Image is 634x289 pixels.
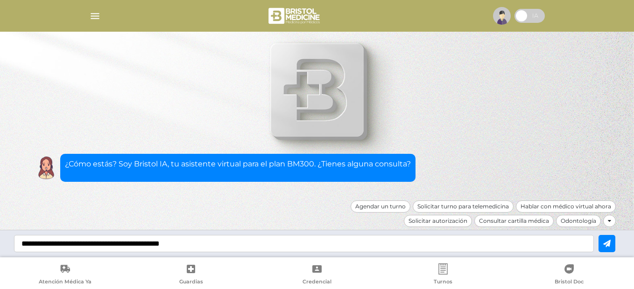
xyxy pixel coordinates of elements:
[555,278,584,287] span: Bristol Doc
[351,200,410,213] div: Agendar un turno
[65,158,411,170] p: ¿Cómo estás? Soy Bristol IA, tu asistente virtual para el plan BM300. ¿Tienes alguna consulta?
[506,263,632,287] a: Bristol Doc
[39,278,92,287] span: Atención Médica Ya
[303,278,331,287] span: Credencial
[404,215,472,227] div: Solicitar autorización
[2,263,128,287] a: Atención Médica Ya
[516,200,616,213] div: Hablar con médico virtual ahora
[128,263,254,287] a: Guardias
[413,200,514,213] div: Solicitar turno para telemedicina
[556,215,601,227] div: Odontología
[179,278,203,287] span: Guardias
[254,263,380,287] a: Credencial
[267,5,323,27] img: bristol-medicine-blanco.png
[434,278,452,287] span: Turnos
[35,156,58,179] img: Cober IA
[474,215,554,227] div: Consultar cartilla médica
[89,10,101,22] img: Cober_menu-lines-white.svg
[493,7,511,25] img: profile-placeholder.svg
[380,263,506,287] a: Turnos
